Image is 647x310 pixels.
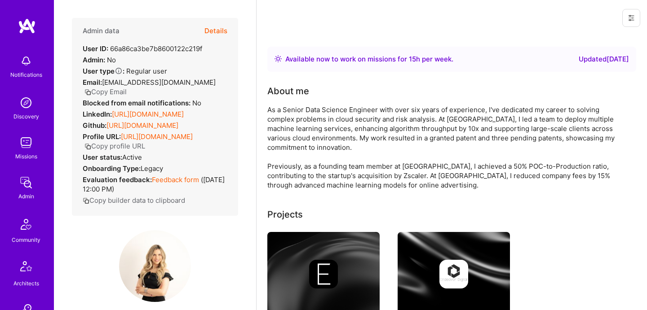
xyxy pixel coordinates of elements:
span: [EMAIL_ADDRESS][DOMAIN_NAME] [102,78,216,87]
strong: Profile URL: [83,132,121,141]
button: Copy profile URL [84,141,145,151]
strong: Blocked from email notifications: [83,99,192,107]
strong: User status: [83,153,122,162]
strong: Admin: [83,56,105,64]
div: As a Senior Data Science Engineer with over six years of experience, I've dedicated my career to ... [267,105,627,190]
img: Company logo [309,260,338,288]
div: About me [267,84,309,98]
div: Updated [DATE] [579,54,629,65]
div: Projects [267,208,303,221]
div: ( [DATE] 12:00 PM ) [83,175,227,194]
img: bell [17,52,35,70]
div: Admin [18,192,34,201]
img: Company logo [439,260,468,288]
img: discovery [17,94,35,112]
img: teamwork [17,134,35,152]
button: Copy Email [84,87,127,96]
i: icon Copy [84,143,91,150]
span: Active [122,153,142,162]
h4: Admin data [83,27,120,35]
div: Discovery [13,112,39,121]
img: logo [18,18,36,34]
span: legacy [141,164,163,173]
a: [URL][DOMAIN_NAME] [112,110,184,118]
div: 66a86ca3be7b8600122c219f [83,44,202,53]
span: 15 [409,55,416,63]
button: Details [204,18,227,44]
div: Architects [13,279,39,288]
i: Help [115,67,123,75]
strong: User ID: [83,44,108,53]
strong: User type : [83,67,124,75]
img: Community [15,214,37,235]
a: [URL][DOMAIN_NAME] [106,121,178,130]
a: [URL][DOMAIN_NAME] [121,132,193,141]
i: icon Copy [83,197,89,204]
div: Community [12,235,40,245]
i: icon Copy [84,89,91,96]
div: No [83,98,201,108]
img: Availability [275,55,282,62]
img: admin teamwork [17,174,35,192]
div: Missions [15,152,37,161]
a: Feedback form [152,175,199,184]
div: Notifications [10,70,42,79]
img: User Avatar [119,230,191,302]
strong: Github: [83,121,106,130]
img: Architects [15,257,37,279]
div: Regular user [83,66,167,76]
strong: Onboarding Type: [83,164,141,173]
strong: Evaluation feedback: [83,175,152,184]
button: Copy builder data to clipboard [83,196,185,205]
div: No [83,55,116,65]
strong: LinkedIn: [83,110,112,118]
strong: Email: [83,78,102,87]
div: Available now to work on missions for h per week . [285,54,453,65]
